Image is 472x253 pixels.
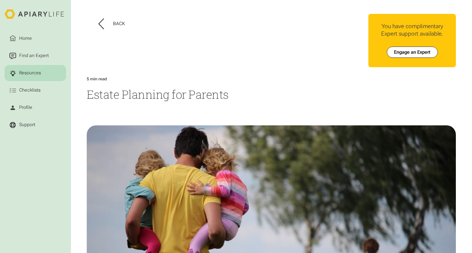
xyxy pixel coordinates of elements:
a: Engage an Expert [387,47,438,58]
div: Resources [18,70,42,77]
div: Checklists [18,87,42,94]
div: Find an Expert [18,53,50,59]
a: Profile [5,99,66,116]
div: Home [18,35,33,42]
a: Resources [5,65,66,81]
button: Back [98,18,125,29]
a: Checklists [5,82,66,98]
div: Back [113,21,125,27]
a: Home [5,30,66,47]
a: Find an Expert [5,48,66,64]
div: Profile [18,104,33,111]
h1: Estate Planning for Parents [87,87,456,102]
a: Support [5,117,66,133]
div: 5 min read [87,77,107,81]
div: You have complimentary Expert support available. [373,23,451,37]
div: Support [18,122,36,128]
